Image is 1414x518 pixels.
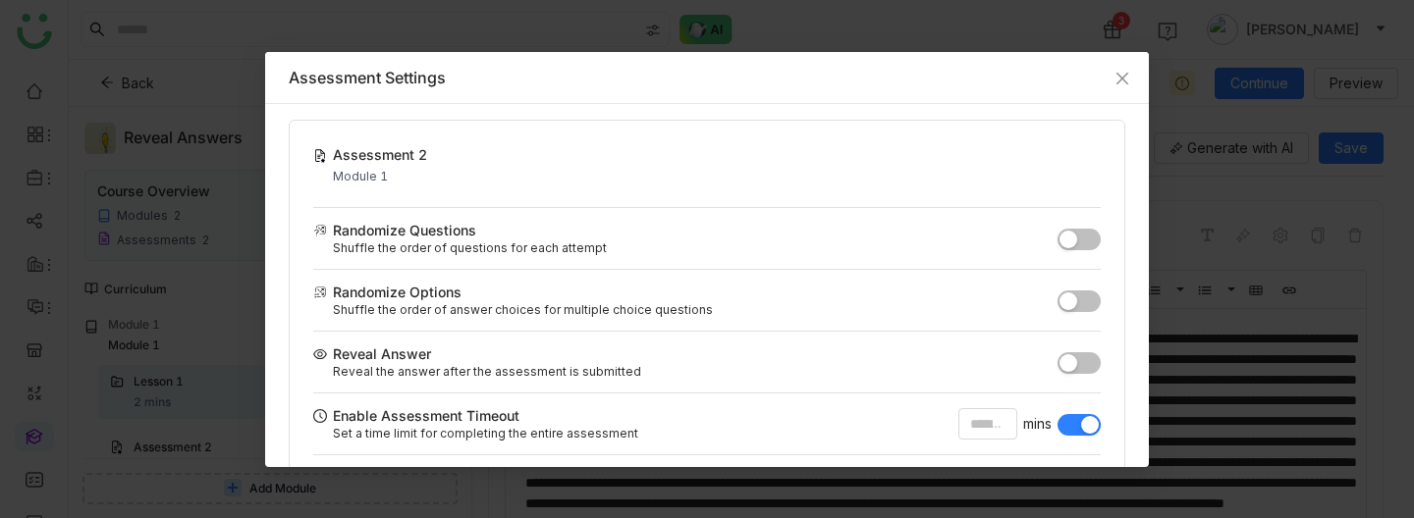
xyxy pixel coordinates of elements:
div: Set a time limit for completing the entire assessment [333,426,958,440]
div: Assessment 2 [333,144,427,165]
div: mins [958,408,1101,440]
div: Shuffle the order of questions for each attempt [333,240,1058,255]
div: Module 1 [333,169,427,183]
button: Close [1096,52,1149,105]
div: Reveal the answer after the assessment is submitted [333,364,1058,379]
div: Randomize Options [333,282,462,302]
img: assessment.svg [313,149,327,163]
div: Randomize Questions [333,220,476,240]
div: Shuffle the order of answer choices for multiple choice questions [333,302,1058,317]
div: Enable Assessment Timeout [333,405,519,426]
div: Assessment Settings [289,68,1125,87]
div: Reveal Answer [333,343,431,364]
